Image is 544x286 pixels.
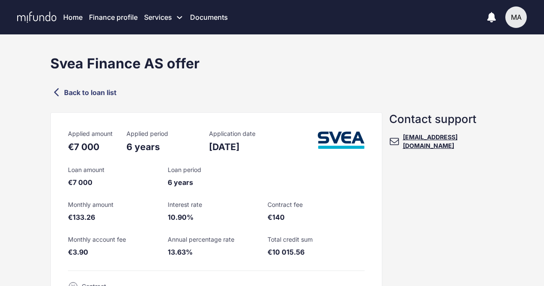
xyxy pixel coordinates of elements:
div: Monthly amount [68,201,154,208]
div: 13.63% [168,247,254,257]
div: €7 000 [68,141,113,152]
div: Loan amount [68,166,154,173]
div: Application date [209,130,255,137]
div: €3.90 [68,247,154,257]
div: €133.26 [68,212,154,222]
div: €10 015.56 [267,247,328,257]
div: Contract fee [267,201,328,208]
div: Interest rate [168,201,254,208]
div: 10.90% [168,212,254,222]
div: €7 000 [68,178,154,187]
div: €140 [267,212,328,222]
div: Total credit sum [267,236,328,243]
div: 6 years [168,178,254,187]
div: Svea Finance AS offer [50,55,494,72]
div: Contact support [389,112,494,126]
div: Monthly account fee [68,236,154,243]
a: Back to loan list [50,86,494,98]
div: Applied period [126,130,195,137]
img: Svea Finance AS [318,132,365,149]
div: Annual percentage rate [168,236,254,243]
div: 6 years [126,141,195,152]
button: MA [505,6,527,28]
div: [DATE] [209,141,255,152]
a: [EMAIL_ADDRESS][DOMAIN_NAME] [403,133,494,150]
div: Applied amount [68,130,113,137]
div: Loan period [168,166,254,173]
